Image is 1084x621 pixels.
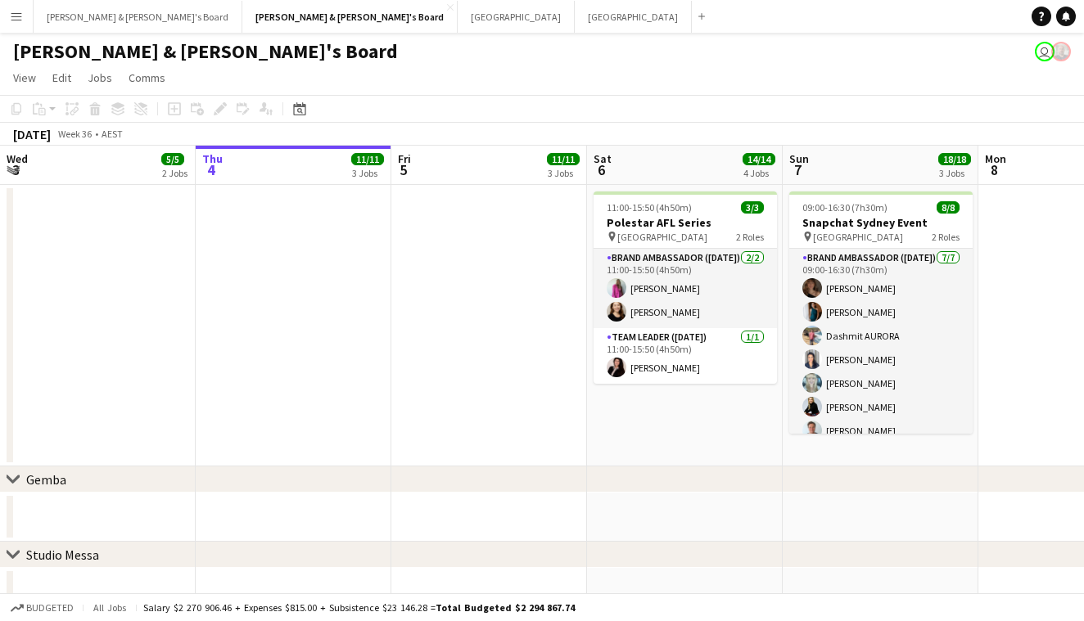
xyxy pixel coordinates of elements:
[938,153,971,165] span: 18/18
[54,128,95,140] span: Week 36
[242,1,458,33] button: [PERSON_NAME] & [PERSON_NAME]'s Board
[46,67,78,88] a: Edit
[162,167,187,179] div: 2 Jobs
[594,151,612,166] span: Sat
[547,153,580,165] span: 11/11
[743,153,775,165] span: 14/14
[982,160,1006,179] span: 8
[939,167,970,179] div: 3 Jobs
[7,151,28,166] span: Wed
[129,70,165,85] span: Comms
[52,70,71,85] span: Edit
[34,1,242,33] button: [PERSON_NAME] & [PERSON_NAME]'s Board
[743,167,775,179] div: 4 Jobs
[458,1,575,33] button: [GEOGRAPHIC_DATA]
[26,602,74,614] span: Budgeted
[802,201,888,214] span: 09:00-16:30 (7h30m)
[789,151,809,166] span: Sun
[13,39,398,64] h1: [PERSON_NAME] & [PERSON_NAME]'s Board
[161,153,184,165] span: 5/5
[1035,42,1055,61] app-user-avatar: Jenny Tu
[26,547,99,563] div: Studio Messa
[395,160,411,179] span: 5
[81,67,119,88] a: Jobs
[13,70,36,85] span: View
[789,249,973,447] app-card-role: Brand Ambassador ([DATE])7/709:00-16:30 (7h30m)[PERSON_NAME][PERSON_NAME]Dashmit AURORA[PERSON_NA...
[937,201,960,214] span: 8/8
[8,599,76,617] button: Budgeted
[398,151,411,166] span: Fri
[352,167,383,179] div: 3 Jobs
[607,201,692,214] span: 11:00-15:50 (4h50m)
[594,328,777,384] app-card-role: Team Leader ([DATE])1/111:00-15:50 (4h50m)[PERSON_NAME]
[88,70,112,85] span: Jobs
[7,67,43,88] a: View
[143,601,575,614] div: Salary $2 270 906.46 + Expenses $815.00 + Subsistence $23 146.28 =
[741,201,764,214] span: 3/3
[102,128,123,140] div: AEST
[787,160,809,179] span: 7
[736,231,764,243] span: 2 Roles
[617,231,707,243] span: [GEOGRAPHIC_DATA]
[4,160,28,179] span: 3
[985,151,1006,166] span: Mon
[90,601,129,614] span: All jobs
[591,160,612,179] span: 6
[594,215,777,230] h3: Polestar AFL Series
[932,231,960,243] span: 2 Roles
[594,249,777,328] app-card-role: Brand Ambassador ([DATE])2/211:00-15:50 (4h50m)[PERSON_NAME][PERSON_NAME]
[26,471,66,488] div: Gemba
[13,126,51,142] div: [DATE]
[575,1,692,33] button: [GEOGRAPHIC_DATA]
[436,601,575,614] span: Total Budgeted $2 294 867.74
[813,231,903,243] span: [GEOGRAPHIC_DATA]
[548,167,579,179] div: 3 Jobs
[351,153,384,165] span: 11/11
[789,191,973,434] app-job-card: 09:00-16:30 (7h30m)8/8Snapchat Sydney Event [GEOGRAPHIC_DATA]2 RolesBrand Ambassador ([DATE])7/70...
[200,160,223,179] span: 4
[594,191,777,384] app-job-card: 11:00-15:50 (4h50m)3/3Polestar AFL Series [GEOGRAPHIC_DATA]2 RolesBrand Ambassador ([DATE])2/211:...
[202,151,223,166] span: Thu
[122,67,172,88] a: Comms
[789,215,973,230] h3: Snapchat Sydney Event
[1051,42,1071,61] app-user-avatar: Neil Burton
